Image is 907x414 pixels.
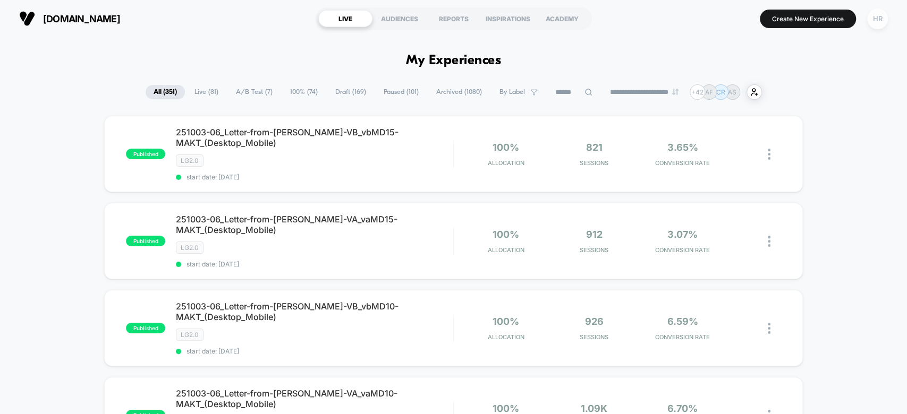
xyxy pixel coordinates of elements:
[493,229,519,240] span: 100%
[760,10,856,28] button: Create New Experience
[641,246,724,254] span: CONVERSION RATE
[581,403,607,414] span: 1.09k
[176,173,453,181] span: start date: [DATE]
[493,142,519,153] span: 100%
[176,301,453,322] span: 251003-06_Letter-from-[PERSON_NAME]-VB_vbMD10-MAKT_(Desktop_Mobile)
[126,323,165,333] span: published
[864,8,891,30] button: HR
[126,236,165,246] span: published
[768,236,770,247] img: close
[553,159,635,167] span: Sessions
[187,85,226,99] span: Live ( 81 )
[228,85,281,99] span: A/B Test ( 7 )
[667,316,698,327] span: 6.59%
[327,85,374,99] span: Draft ( 169 )
[585,316,604,327] span: 926
[146,85,185,99] span: All ( 351 )
[728,88,736,96] p: AS
[19,11,35,27] img: Visually logo
[716,88,725,96] p: CR
[176,127,453,148] span: 251003-06_Letter-from-[PERSON_NAME]-VB_vbMD15-MAKT_(Desktop_Mobile)
[176,241,204,254] span: LG2.0
[641,159,724,167] span: CONVERSION RATE
[372,10,427,27] div: AUDIENCES
[499,88,525,96] span: By Label
[176,388,453,409] span: 251003-06_Letter-from-[PERSON_NAME]-VA_vaMD10-MAKT_(Desktop_Mobile)
[493,316,519,327] span: 100%
[690,84,705,100] div: + 42
[126,149,165,159] span: published
[406,53,501,68] h1: My Experiences
[768,149,770,160] img: close
[867,8,888,29] div: HR
[376,85,427,99] span: Paused ( 101 )
[481,10,535,27] div: INSPIRATIONS
[428,85,490,99] span: Archived ( 1080 )
[667,403,698,414] span: 6.70%
[16,10,123,27] button: [DOMAIN_NAME]
[641,333,724,341] span: CONVERSION RATE
[43,13,120,24] span: [DOMAIN_NAME]
[586,229,603,240] span: 912
[282,85,326,99] span: 100% ( 74 )
[672,89,679,95] img: end
[176,260,453,268] span: start date: [DATE]
[535,10,589,27] div: ACADEMY
[553,246,635,254] span: Sessions
[176,214,453,235] span: 251003-06_Letter-from-[PERSON_NAME]-VA_vaMD15-MAKT_(Desktop_Mobile)
[493,403,519,414] span: 100%
[705,88,713,96] p: AF
[667,142,698,153] span: 3.65%
[768,323,770,334] img: close
[427,10,481,27] div: REPORTS
[553,333,635,341] span: Sessions
[176,154,204,167] span: LG2.0
[488,159,524,167] span: Allocation
[586,142,603,153] span: 821
[176,347,453,355] span: start date: [DATE]
[176,329,204,341] span: LG2.0
[488,246,524,254] span: Allocation
[488,333,524,341] span: Allocation
[318,10,372,27] div: LIVE
[667,229,698,240] span: 3.07%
